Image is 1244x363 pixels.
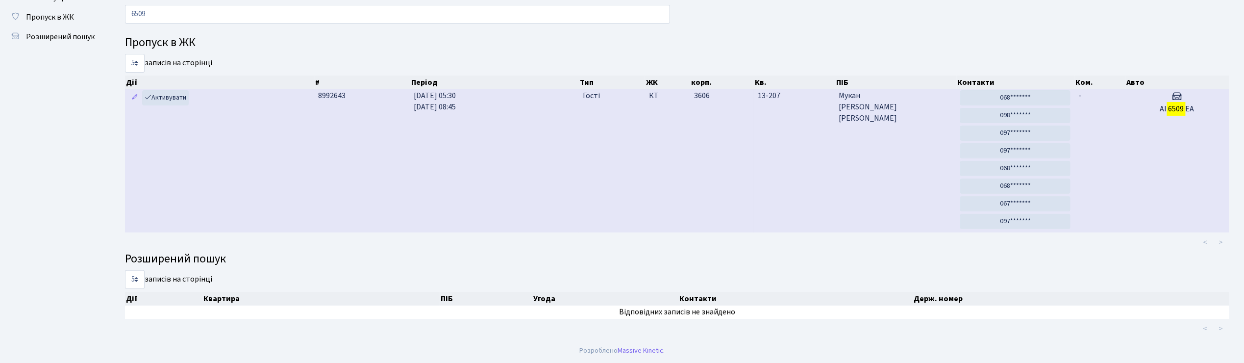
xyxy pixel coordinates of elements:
th: Період [410,76,579,89]
span: Мукан [PERSON_NAME] [PERSON_NAME] [839,90,952,124]
span: Пропуск в ЖК [26,12,74,23]
a: Massive Kinetic [618,345,663,356]
th: ЖК [645,76,690,89]
td: Відповідних записів не знайдено [125,306,1229,319]
a: Редагувати [129,90,141,105]
th: Держ. номер [913,292,1230,306]
th: Угода [532,292,678,306]
th: Авто [1125,76,1229,89]
a: Пропуск в ЖК [5,7,103,27]
th: Контакти [957,76,1075,89]
th: Квартира [203,292,440,306]
th: ПІБ [835,76,957,89]
select: записів на сторінці [125,270,145,289]
th: Контакти [678,292,913,306]
select: записів на сторінці [125,54,145,73]
span: 8992643 [318,90,346,101]
th: Ком. [1075,76,1126,89]
span: 13-207 [758,90,831,102]
th: корп. [690,76,754,89]
h5: АІ ЕА [1129,104,1225,114]
span: - [1078,90,1081,101]
th: Кв. [754,76,835,89]
span: Розширений пошук [26,31,95,42]
th: Дії [125,292,203,306]
h4: Пропуск в ЖК [125,36,1229,50]
span: КТ [649,90,686,102]
span: Гості [583,90,600,102]
div: Розроблено . [579,345,665,356]
span: 3606 [694,90,710,101]
span: [DATE] 05:30 [DATE] 08:45 [414,90,456,112]
th: # [315,76,410,89]
input: Пошук [125,5,670,24]
label: записів на сторінці [125,270,212,289]
a: Активувати [142,90,189,105]
a: Розширений пошук [5,27,103,47]
th: Тип [579,76,646,89]
th: ПІБ [440,292,533,306]
h4: Розширений пошук [125,252,1229,266]
mark: 6509 [1167,102,1186,116]
label: записів на сторінці [125,54,212,73]
th: Дії [125,76,315,89]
